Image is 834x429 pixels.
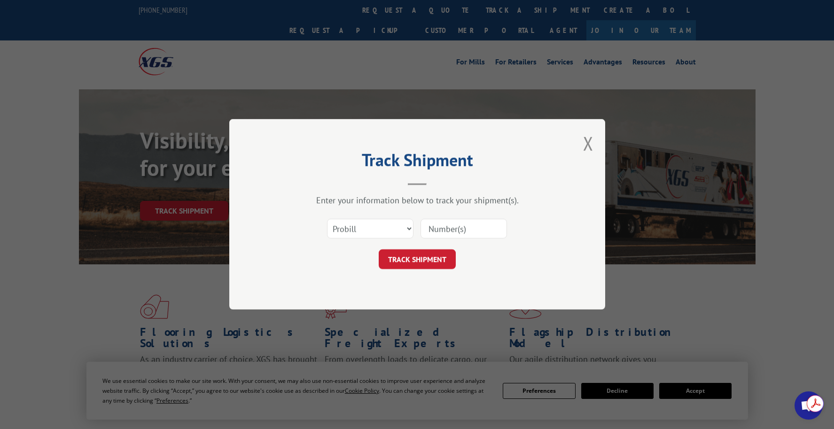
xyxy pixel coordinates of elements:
button: Close modal [583,131,593,156]
div: Open chat [795,391,823,420]
input: Number(s) [421,219,507,239]
button: TRACK SHIPMENT [379,250,456,270]
div: Enter your information below to track your shipment(s). [276,195,558,206]
h2: Track Shipment [276,153,558,171]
